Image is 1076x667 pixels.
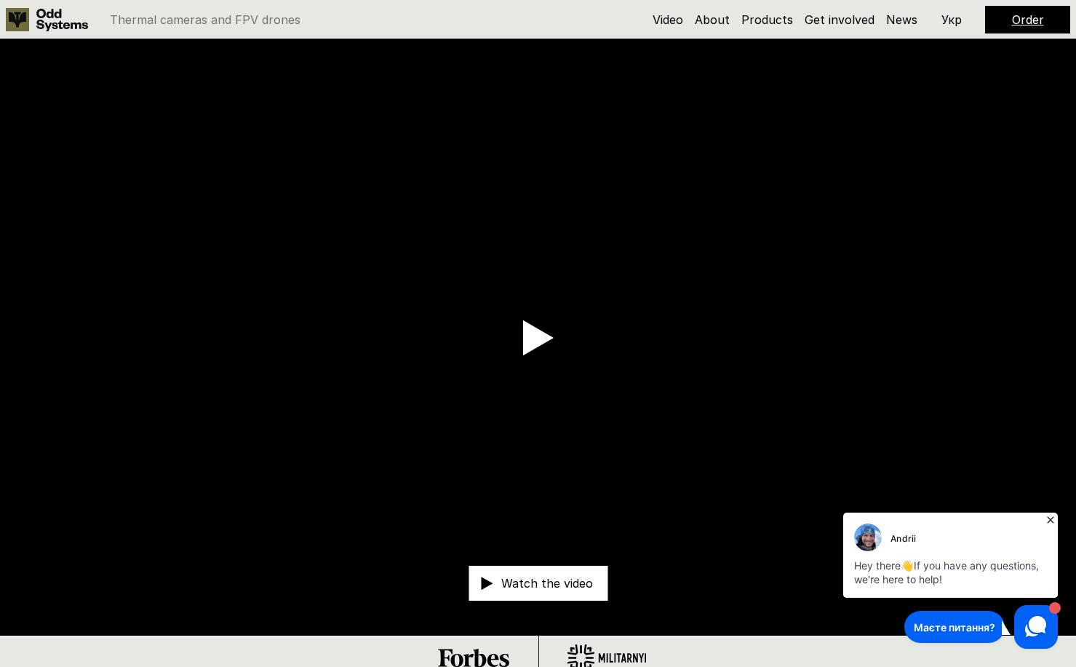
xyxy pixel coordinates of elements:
a: Order [1012,12,1044,27]
p: Thermal cameras and FPV drones [110,14,300,25]
p: Watch the video [501,578,593,590]
a: About [695,12,730,27]
a: News [886,12,917,27]
a: Get involved [805,12,874,27]
a: Video [653,12,683,27]
iframe: HelpCrunch [840,508,1061,652]
p: Укр [941,14,962,25]
a: Products [741,12,793,27]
